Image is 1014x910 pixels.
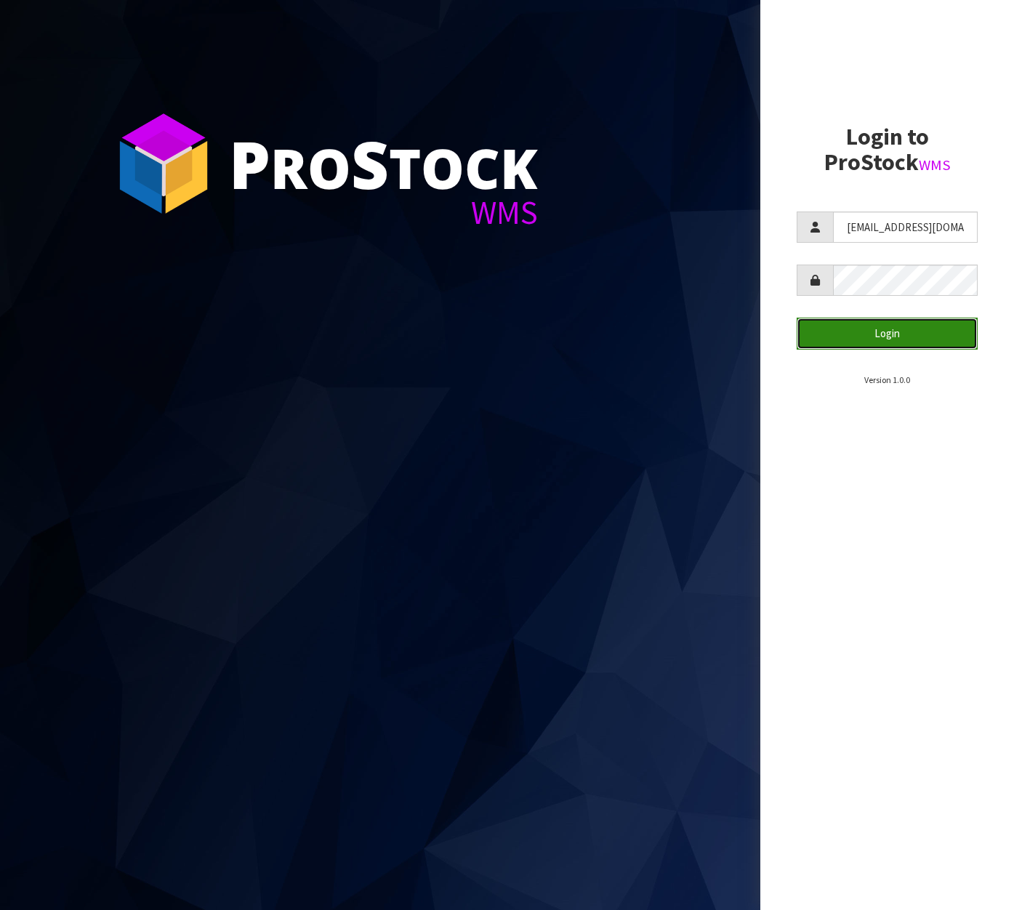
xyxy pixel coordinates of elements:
div: ro tock [229,131,538,196]
small: WMS [919,156,951,174]
input: Username [833,212,978,243]
img: ProStock Cube [109,109,218,218]
small: Version 1.0.0 [864,374,910,385]
span: P [229,119,270,208]
h2: Login to ProStock [797,124,978,175]
div: WMS [229,196,538,229]
span: S [351,119,389,208]
button: Login [797,318,978,349]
